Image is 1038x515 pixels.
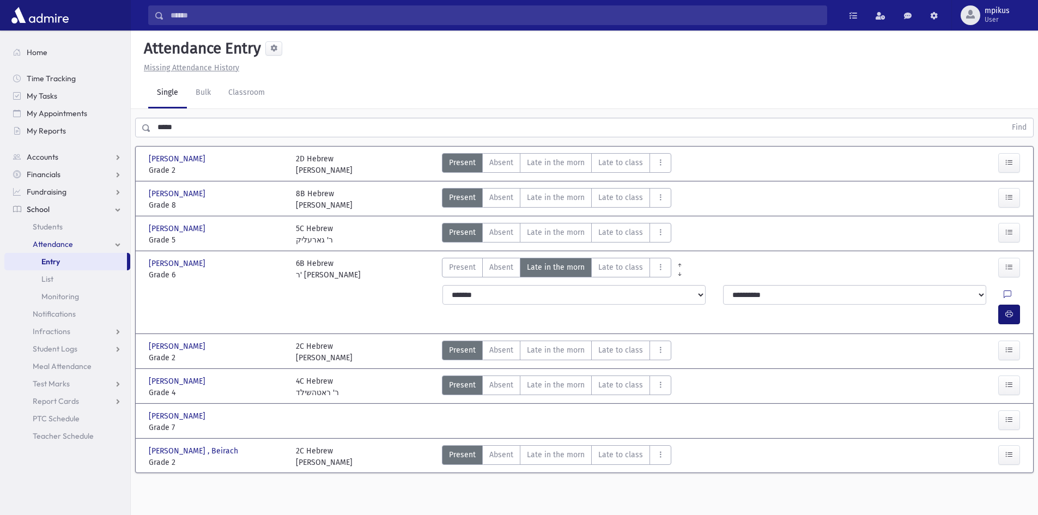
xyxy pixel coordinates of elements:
[41,292,79,301] span: Monitoring
[296,375,339,398] div: 4C Hebrew ר' ראטהשילד
[489,344,513,356] span: Absent
[442,258,671,281] div: AttTypes
[442,375,671,398] div: AttTypes
[4,375,130,392] a: Test Marks
[4,105,130,122] a: My Appointments
[598,449,643,461] span: Late to class
[985,7,1010,15] span: mpikus
[4,392,130,410] a: Report Cards
[296,341,353,363] div: 2C Hebrew [PERSON_NAME]
[33,414,80,423] span: PTC Schedule
[4,288,130,305] a: Monitoring
[598,344,643,356] span: Late to class
[164,5,827,25] input: Search
[4,358,130,375] a: Meal Attendance
[4,323,130,340] a: Infractions
[149,188,208,199] span: [PERSON_NAME]
[41,257,60,266] span: Entry
[442,188,671,211] div: AttTypes
[27,169,60,179] span: Financials
[149,153,208,165] span: [PERSON_NAME]
[489,449,513,461] span: Absent
[139,63,239,72] a: Missing Attendance History
[527,379,585,391] span: Late in the morn
[4,183,130,201] a: Fundraising
[598,379,643,391] span: Late to class
[527,262,585,273] span: Late in the morn
[27,126,66,136] span: My Reports
[33,326,70,336] span: Infractions
[148,78,187,108] a: Single
[4,201,130,218] a: School
[527,344,585,356] span: Late in the morn
[149,258,208,269] span: [PERSON_NAME]
[4,70,130,87] a: Time Tracking
[296,188,353,211] div: 8B Hebrew [PERSON_NAME]
[598,262,643,273] span: Late to class
[985,15,1010,24] span: User
[149,269,285,281] span: Grade 6
[33,344,77,354] span: Student Logs
[33,379,70,389] span: Test Marks
[187,78,220,108] a: Bulk
[4,270,130,288] a: List
[449,157,476,168] span: Present
[149,445,240,457] span: [PERSON_NAME] , Beirach
[27,74,76,83] span: Time Tracking
[4,410,130,427] a: PTC Schedule
[598,227,643,238] span: Late to class
[598,157,643,168] span: Late to class
[9,4,71,26] img: AdmirePro
[489,157,513,168] span: Absent
[527,157,585,168] span: Late in the morn
[33,396,79,406] span: Report Cards
[442,341,671,363] div: AttTypes
[489,192,513,203] span: Absent
[489,227,513,238] span: Absent
[598,192,643,203] span: Late to class
[149,223,208,234] span: [PERSON_NAME]
[489,379,513,391] span: Absent
[27,91,57,101] span: My Tasks
[449,192,476,203] span: Present
[4,44,130,61] a: Home
[296,223,333,246] div: 5C Hebrew ר' גארעליק
[296,153,353,176] div: 2D Hebrew [PERSON_NAME]
[4,427,130,445] a: Teacher Schedule
[149,352,285,363] span: Grade 2
[149,422,285,433] span: Grade 7
[527,192,585,203] span: Late in the morn
[442,445,671,468] div: AttTypes
[33,431,94,441] span: Teacher Schedule
[149,410,208,422] span: [PERSON_NAME]
[527,449,585,461] span: Late in the morn
[149,387,285,398] span: Grade 4
[149,375,208,387] span: [PERSON_NAME]
[27,47,47,57] span: Home
[449,227,476,238] span: Present
[27,187,66,197] span: Fundraising
[4,218,130,235] a: Students
[220,78,274,108] a: Classroom
[149,199,285,211] span: Grade 8
[527,227,585,238] span: Late in the morn
[27,204,50,214] span: School
[4,305,130,323] a: Notifications
[4,340,130,358] a: Student Logs
[4,166,130,183] a: Financials
[4,235,130,253] a: Attendance
[41,274,53,284] span: List
[144,63,239,72] u: Missing Attendance History
[149,165,285,176] span: Grade 2
[4,253,127,270] a: Entry
[449,344,476,356] span: Present
[296,258,361,281] div: 6B Hebrew ר' [PERSON_NAME]
[4,87,130,105] a: My Tasks
[149,234,285,246] span: Grade 5
[449,379,476,391] span: Present
[33,222,63,232] span: Students
[149,341,208,352] span: [PERSON_NAME]
[449,262,476,273] span: Present
[4,122,130,140] a: My Reports
[489,262,513,273] span: Absent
